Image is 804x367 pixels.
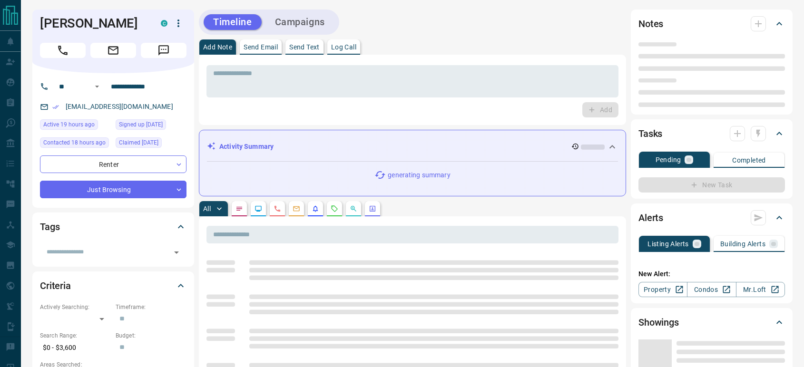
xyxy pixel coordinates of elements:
[119,138,158,147] span: Claimed [DATE]
[40,340,111,356] p: $0 - $3,600
[638,122,785,145] div: Tasks
[638,282,687,297] a: Property
[40,119,111,133] div: Thu Aug 14 2025
[119,120,163,129] span: Signed up [DATE]
[638,16,663,31] h2: Notes
[90,43,136,58] span: Email
[207,138,618,155] div: Activity Summary
[638,206,785,229] div: Alerts
[289,44,320,50] p: Send Text
[293,205,300,212] svg: Emails
[40,303,111,311] p: Actively Searching:
[638,126,662,141] h2: Tasks
[116,137,186,151] div: Tue Jun 04 2024
[388,170,450,180] p: generating summary
[369,205,376,212] svg: Agent Actions
[40,16,147,31] h1: [PERSON_NAME]
[40,215,186,238] div: Tags
[350,205,357,212] svg: Opportunities
[43,120,95,129] span: Active 19 hours ago
[116,303,186,311] p: Timeframe:
[732,157,766,164] p: Completed
[720,241,765,247] p: Building Alerts
[40,181,186,198] div: Just Browsing
[255,205,262,212] svg: Lead Browsing Activity
[638,311,785,334] div: Showings
[687,282,736,297] a: Condos
[40,137,111,151] div: Thu Aug 14 2025
[40,278,71,293] h2: Criteria
[331,44,356,50] p: Log Call
[52,104,59,110] svg: Email Verified
[40,274,186,297] div: Criteria
[638,315,679,330] h2: Showings
[141,43,186,58] span: Message
[203,205,211,212] p: All
[40,331,111,340] p: Search Range:
[203,44,232,50] p: Add Note
[219,142,274,152] p: Activity Summary
[312,205,319,212] svg: Listing Alerts
[40,155,186,173] div: Renter
[161,20,167,27] div: condos.ca
[331,205,338,212] svg: Requests
[170,246,183,259] button: Open
[736,282,785,297] a: Mr.Loft
[638,210,663,225] h2: Alerts
[204,14,262,30] button: Timeline
[265,14,334,30] button: Campaigns
[647,241,689,247] p: Listing Alerts
[116,331,186,340] p: Budget:
[638,12,785,35] div: Notes
[116,119,186,133] div: Mon Sep 11 2023
[244,44,278,50] p: Send Email
[40,43,86,58] span: Call
[43,138,106,147] span: Contacted 18 hours ago
[235,205,243,212] svg: Notes
[40,219,59,234] h2: Tags
[66,103,173,110] a: [EMAIL_ADDRESS][DOMAIN_NAME]
[91,81,103,92] button: Open
[274,205,281,212] svg: Calls
[656,156,681,163] p: Pending
[638,269,785,279] p: New Alert:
